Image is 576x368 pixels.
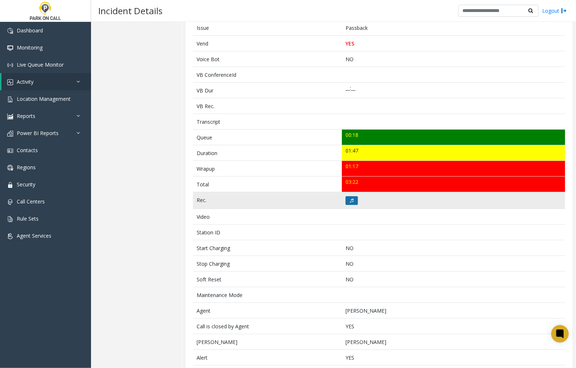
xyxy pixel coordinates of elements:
p: NO [346,55,561,63]
td: Agent [193,303,342,318]
td: VB Dur [193,83,342,98]
img: 'icon' [7,199,13,205]
td: 01:47 [342,145,565,161]
span: Monitoring [17,44,43,51]
td: 01:17 [342,161,565,177]
img: 'icon' [7,28,13,34]
td: 00:18 [342,130,565,145]
img: 'icon' [7,148,13,154]
span: Security [17,181,35,188]
span: Contacts [17,147,38,154]
span: Dashboard [17,27,43,34]
td: Start Charging [193,240,342,256]
td: YES [342,350,565,365]
span: Call Centers [17,198,45,205]
td: Queue [193,130,342,145]
td: Voice Bot [193,51,342,67]
td: Video [193,209,342,225]
td: VB Rec. [193,98,342,114]
span: Regions [17,164,36,171]
td: Issue [193,20,342,36]
img: 'icon' [7,131,13,136]
td: Stop Charging [193,256,342,272]
td: Alert [193,350,342,365]
p: NO [346,276,561,283]
td: Wrapup [193,161,342,177]
td: __:__ [342,83,565,98]
td: 03:22 [342,177,565,192]
span: Power BI Reports [17,130,59,136]
td: Maintenance Mode [193,287,342,303]
td: [PERSON_NAME] [193,334,342,350]
td: Passback [342,20,565,36]
p: NO [346,260,561,268]
img: 'icon' [7,45,13,51]
img: 'icon' [7,182,13,188]
td: Duration [193,145,342,161]
img: 'icon' [7,62,13,68]
td: Call is closed by Agent [193,318,342,334]
span: Reports [17,112,35,119]
img: 'icon' [7,233,13,239]
td: [PERSON_NAME] [342,334,565,350]
a: Activity [1,73,91,90]
td: Station ID [193,225,342,240]
img: 'icon' [7,114,13,119]
span: Activity [17,78,33,85]
img: 'icon' [7,96,13,102]
p: NO [346,244,561,252]
p: YES [346,323,561,330]
a: Logout [542,7,567,15]
td: Soft Reset [193,272,342,287]
img: 'icon' [7,165,13,171]
img: 'icon' [7,216,13,222]
span: Location Management [17,95,71,102]
td: Rec. [193,192,342,209]
td: Transcript [193,114,342,130]
td: Vend [193,36,342,51]
img: 'icon' [7,79,13,85]
td: VB ConferenceId [193,67,342,83]
td: Total [193,177,342,192]
td: [PERSON_NAME] [342,303,565,318]
span: Agent Services [17,232,51,239]
span: Live Queue Monitor [17,61,64,68]
span: Rule Sets [17,215,39,222]
h3: Incident Details [95,2,166,20]
p: YES [346,40,561,47]
img: logout [561,7,567,15]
